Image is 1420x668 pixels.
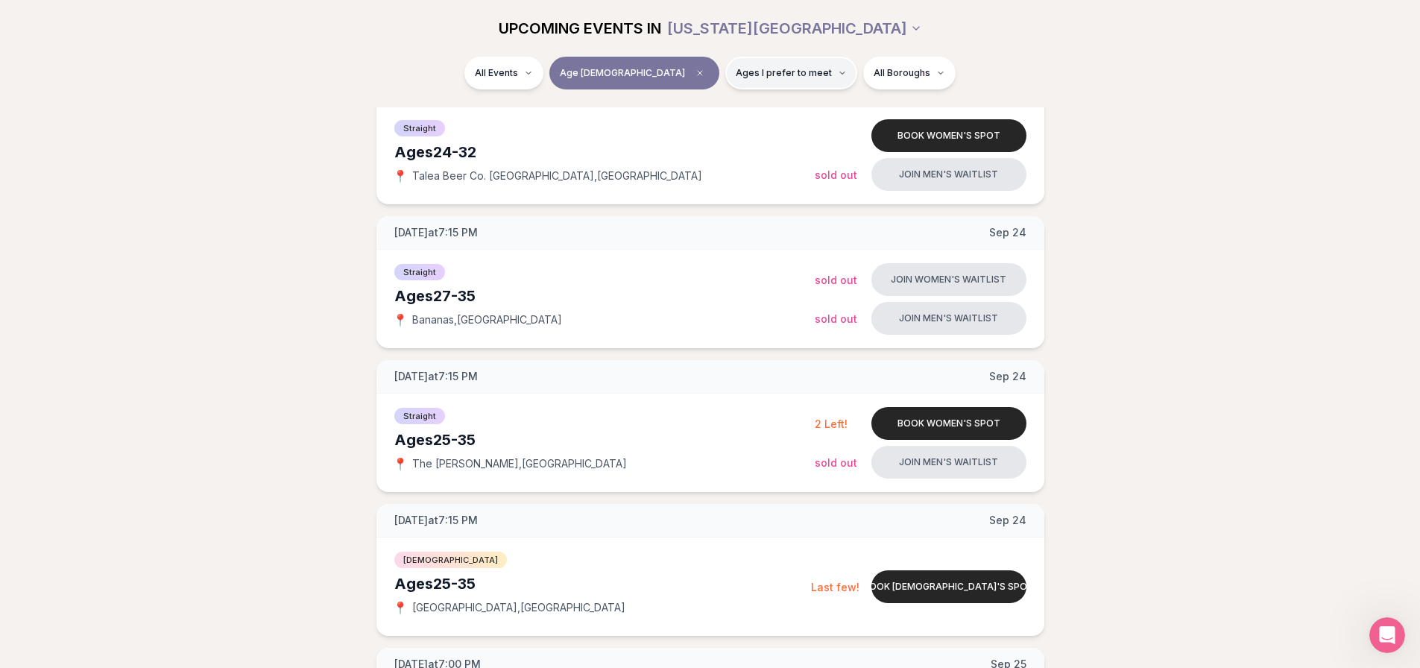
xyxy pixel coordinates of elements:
[989,369,1026,384] span: Sep 24
[736,67,832,79] span: Ages I prefer to meet
[560,67,685,79] span: Age [DEMOGRAPHIC_DATA]
[412,600,625,615] span: [GEOGRAPHIC_DATA] , [GEOGRAPHIC_DATA]
[412,456,627,471] span: The [PERSON_NAME] , [GEOGRAPHIC_DATA]
[499,18,661,39] span: UPCOMING EVENTS IN
[394,314,406,326] span: 📍
[871,446,1026,479] button: Join men's waitlist
[394,286,815,306] div: Ages 27-35
[871,302,1026,335] button: Join men's waitlist
[1369,617,1405,653] iframe: Intercom live chat
[989,225,1026,240] span: Sep 24
[871,158,1026,191] button: Join men's waitlist
[394,552,507,568] span: [DEMOGRAPHIC_DATA]
[394,225,478,240] span: [DATE] at 7:15 PM
[464,57,543,89] button: All Events
[989,513,1026,528] span: Sep 24
[394,264,445,280] span: Straight
[871,119,1026,152] button: Book women's spot
[394,573,811,594] div: Ages 25-35
[394,120,445,136] span: Straight
[815,417,848,430] span: 2 Left!
[725,57,857,89] button: Ages I prefer to meet
[394,170,406,182] span: 📍
[815,274,857,286] span: Sold Out
[412,168,702,183] span: Talea Beer Co. [GEOGRAPHIC_DATA] , [GEOGRAPHIC_DATA]
[667,12,922,45] button: [US_STATE][GEOGRAPHIC_DATA]
[394,142,815,163] div: Ages 24-32
[815,168,857,181] span: Sold Out
[475,67,518,79] span: All Events
[815,312,857,325] span: Sold Out
[394,429,815,450] div: Ages 25-35
[394,602,406,614] span: 📍
[394,458,406,470] span: 📍
[871,407,1026,440] button: Book women's spot
[871,263,1026,296] button: Join women's waitlist
[811,581,859,593] span: Last few!
[691,64,709,82] span: Clear age
[394,369,478,384] span: [DATE] at 7:15 PM
[394,408,445,424] span: Straight
[815,456,857,469] span: Sold Out
[874,67,930,79] span: All Boroughs
[863,57,956,89] button: All Boroughs
[394,513,478,528] span: [DATE] at 7:15 PM
[871,570,1026,603] button: Book [DEMOGRAPHIC_DATA]'s spot
[412,312,562,327] span: Bananas , [GEOGRAPHIC_DATA]
[549,57,719,89] button: Age [DEMOGRAPHIC_DATA]Clear age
